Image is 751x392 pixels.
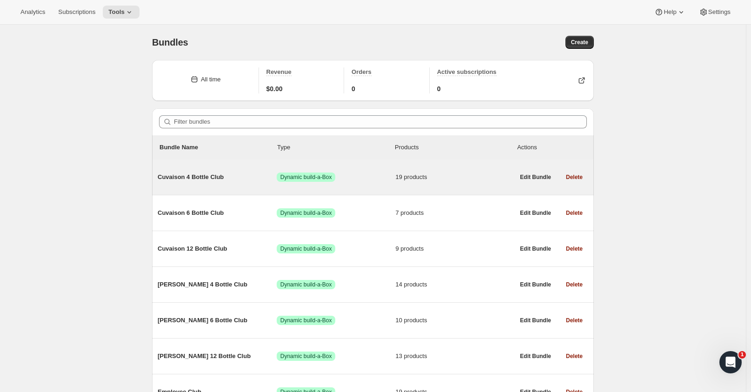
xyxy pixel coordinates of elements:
span: Dynamic build-a-Box [280,173,332,181]
span: Edit Bundle [520,245,551,252]
button: Subscriptions [53,6,101,19]
span: Delete [566,245,583,252]
button: Delete [560,242,588,255]
span: Tools [108,8,125,16]
div: Type [277,143,395,152]
button: Delete [560,314,588,327]
span: 13 products [396,352,515,361]
button: Edit Bundle [514,171,557,184]
span: Create [571,39,588,46]
span: 1 [738,351,746,359]
span: [PERSON_NAME] 6 Bottle Club [158,316,277,325]
p: Bundle Name [160,143,277,152]
span: Edit Bundle [520,209,551,217]
button: Edit Bundle [514,242,557,255]
span: Cuvaison 6 Bottle Club [158,208,277,218]
button: Delete [560,350,588,363]
span: Settings [708,8,731,16]
span: Edit Bundle [520,173,551,181]
span: [PERSON_NAME] 12 Bottle Club [158,352,277,361]
span: Delete [566,352,583,360]
button: Edit Bundle [514,206,557,219]
span: 10 products [396,316,515,325]
button: Edit Bundle [514,278,557,291]
span: Delete [566,209,583,217]
span: Delete [566,173,583,181]
span: Revenue [266,68,292,75]
span: 0 [352,84,355,93]
span: Dynamic build-a-Box [280,281,332,288]
span: Active subscriptions [437,68,497,75]
span: Dynamic build-a-Box [280,352,332,360]
span: Subscriptions [58,8,95,16]
span: 14 products [396,280,515,289]
button: Analytics [15,6,51,19]
button: Create [565,36,594,49]
button: Help [649,6,691,19]
div: Products [395,143,512,152]
button: Settings [693,6,736,19]
span: Edit Bundle [520,281,551,288]
span: 0 [437,84,441,93]
span: Cuvaison 4 Bottle Club [158,173,277,182]
input: Filter bundles [174,115,587,128]
span: Delete [566,317,583,324]
span: Dynamic build-a-Box [280,317,332,324]
div: Actions [517,143,586,152]
span: Edit Bundle [520,317,551,324]
div: All time [201,75,221,84]
iframe: Intercom live chat [719,351,742,373]
span: Dynamic build-a-Box [280,245,332,252]
span: $0.00 [266,84,283,93]
button: Delete [560,278,588,291]
span: Delete [566,281,583,288]
span: [PERSON_NAME] 4 Bottle Club [158,280,277,289]
span: Edit Bundle [520,352,551,360]
span: 9 products [396,244,515,253]
span: 7 products [396,208,515,218]
span: Orders [352,68,372,75]
span: Dynamic build-a-Box [280,209,332,217]
span: Help [664,8,676,16]
button: Edit Bundle [514,314,557,327]
button: Delete [560,171,588,184]
span: Analytics [20,8,45,16]
button: Tools [103,6,140,19]
span: Cuvaison 12 Bottle Club [158,244,277,253]
span: 19 products [396,173,515,182]
button: Delete [560,206,588,219]
span: Bundles [152,37,188,47]
button: Edit Bundle [514,350,557,363]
